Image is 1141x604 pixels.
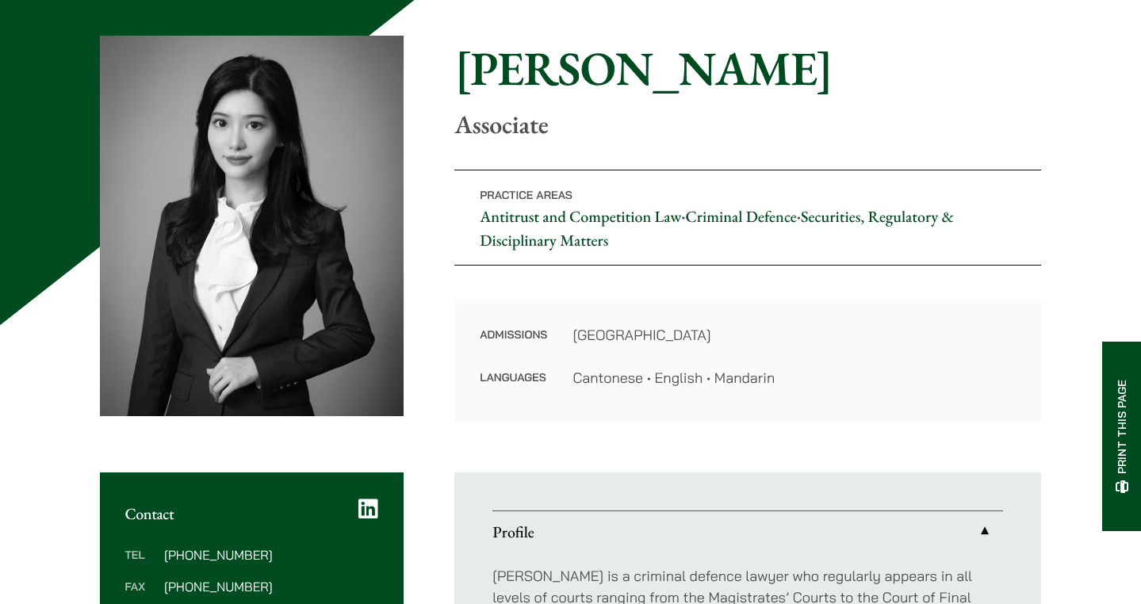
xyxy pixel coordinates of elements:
a: Criminal Defence [686,206,797,227]
p: • • [454,170,1041,266]
dt: Languages [480,367,547,388]
dd: [PHONE_NUMBER] [164,549,378,561]
a: Profile [492,511,1003,552]
img: Florence Yan photo [100,36,404,416]
a: LinkedIn [358,498,378,520]
dt: Tel [125,549,158,580]
h2: Contact [125,504,379,523]
dd: [PHONE_NUMBER] [164,580,378,593]
h1: [PERSON_NAME] [454,40,1041,97]
dd: [GEOGRAPHIC_DATA] [572,324,1016,346]
a: Securities, Regulatory & Disciplinary Matters [480,206,954,250]
span: Practice Areas [480,188,572,202]
a: Antitrust and Competition Law [480,206,681,227]
dt: Admissions [480,324,547,367]
dd: Cantonese • English • Mandarin [572,367,1016,388]
p: Associate [454,109,1041,140]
